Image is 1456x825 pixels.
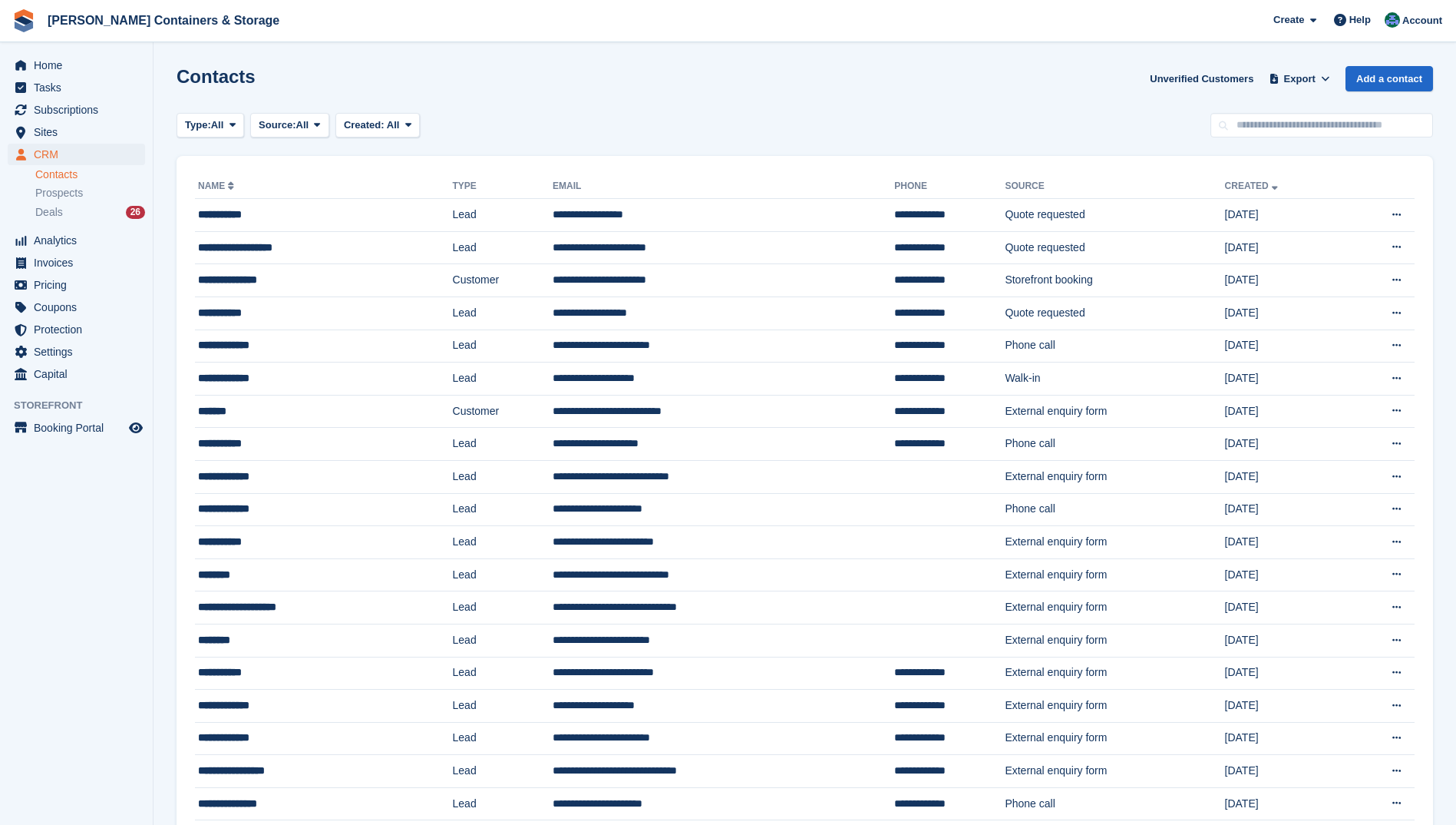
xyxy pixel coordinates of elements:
button: Source: All [250,113,329,138]
span: All [296,118,309,133]
span: Pricing [34,274,126,296]
td: [DATE] [1225,395,1345,428]
td: [DATE] [1225,460,1345,493]
td: Lead [453,755,553,788]
td: Lead [453,558,553,591]
td: Customer [453,395,553,428]
td: External enquiry form [1005,722,1224,755]
td: External enquiry form [1005,395,1224,428]
span: Prospects [35,186,83,200]
img: Ricky Sanmarco [1385,12,1400,28]
td: Phone call [1005,428,1224,461]
td: Lead [453,722,553,755]
td: Storefront booking [1005,264,1224,297]
th: Phone [894,174,1005,199]
td: [DATE] [1225,363,1345,396]
a: menu [8,341,145,363]
span: Source: [259,118,295,133]
a: Add a contact [1345,66,1433,91]
td: Lead [453,624,553,657]
td: Lead [453,330,553,363]
span: Account [1402,13,1442,28]
td: Lead [453,591,553,625]
td: Phone call [1005,787,1224,820]
a: menu [8,55,145,76]
a: Preview store [127,419,145,437]
a: menu [8,297,145,318]
button: Created: All [335,113,420,138]
td: [DATE] [1225,624,1345,657]
td: Lead [453,428,553,461]
span: Invoices [34,252,126,273]
span: Type: [185,118,211,133]
td: [DATE] [1225,690,1345,723]
td: Quote requested [1005,199,1224,232]
span: Subscriptions [34,99,126,121]
td: Lead [453,363,553,396]
span: Booking Portal [34,417,126,439]
td: External enquiry form [1005,526,1224,559]
span: All [387,119,400,131]
span: Coupons [34,297,126,318]
td: Lead [453,460,553,493]
a: menu [8,77,145,98]
span: Capital [34,363,126,385]
td: [DATE] [1225,231,1345,264]
button: Export [1266,66,1333,91]
span: Deals [35,205,63,220]
td: Lead [453,657,553,690]
span: Export [1284,71,1316,87]
span: Tasks [34,77,126,98]
span: CRM [34,144,126,165]
td: [DATE] [1225,722,1345,755]
td: [DATE] [1225,558,1345,591]
a: menu [8,121,145,143]
td: [DATE] [1225,526,1345,559]
a: Prospects [35,185,145,201]
th: Email [553,174,894,199]
td: Lead [453,690,553,723]
td: Lead [453,297,553,330]
a: menu [8,417,145,439]
td: [DATE] [1225,428,1345,461]
th: Source [1005,174,1224,199]
td: Customer [453,264,553,297]
td: External enquiry form [1005,657,1224,690]
button: Type: All [177,113,244,138]
a: [PERSON_NAME] Containers & Storage [41,8,286,33]
td: Quote requested [1005,297,1224,330]
td: Lead [453,231,553,264]
td: External enquiry form [1005,591,1224,625]
a: menu [8,363,145,385]
a: menu [8,319,145,340]
td: Lead [453,493,553,526]
td: External enquiry form [1005,558,1224,591]
td: [DATE] [1225,657,1345,690]
td: External enquiry form [1005,624,1224,657]
td: Phone call [1005,330,1224,363]
td: External enquiry form [1005,690,1224,723]
a: Contacts [35,167,145,182]
td: [DATE] [1225,199,1345,232]
a: menu [8,99,145,121]
td: [DATE] [1225,297,1345,330]
img: stora-icon-8386f47178a22dfd0bd8f6a31ec36ba5ce8667c1dd55bd0f319d3a0aa187defe.svg [12,9,35,32]
a: Deals 26 [35,204,145,220]
a: menu [8,252,145,273]
span: Settings [34,341,126,363]
span: Storefront [14,398,153,413]
span: All [211,118,224,133]
td: Quote requested [1005,231,1224,264]
a: Created [1225,181,1281,191]
a: menu [8,144,145,165]
span: Analytics [34,230,126,251]
td: Lead [453,199,553,232]
th: Type [453,174,553,199]
td: [DATE] [1225,493,1345,526]
td: [DATE] [1225,330,1345,363]
a: Name [198,181,237,191]
td: [DATE] [1225,264,1345,297]
td: External enquiry form [1005,755,1224,788]
td: Lead [453,526,553,559]
a: Unverified Customers [1144,66,1260,91]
